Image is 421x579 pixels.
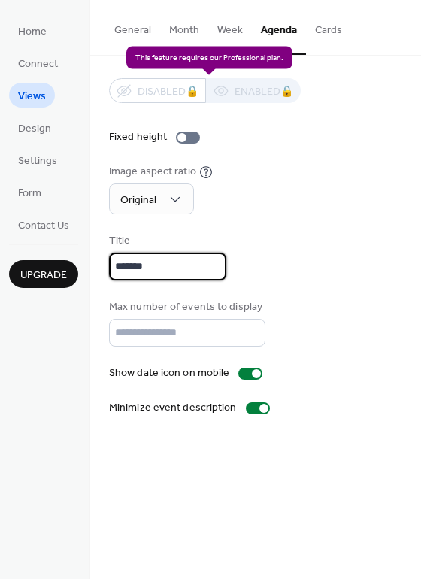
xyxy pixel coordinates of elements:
[9,115,60,140] a: Design
[9,180,50,205] a: Form
[109,400,237,416] div: Minimize event description
[109,164,196,180] div: Image aspect ratio
[9,18,56,43] a: Home
[126,47,292,69] span: This feature requires our Professional plan.
[18,218,69,234] span: Contact Us
[9,212,78,237] a: Contact Us
[109,129,167,145] div: Fixed height
[109,299,262,315] div: Max number of events to display
[120,190,156,211] span: Original
[9,83,55,108] a: Views
[20,268,67,283] span: Upgrade
[18,89,46,105] span: Views
[9,260,78,288] button: Upgrade
[18,186,41,202] span: Form
[18,153,57,169] span: Settings
[9,147,66,172] a: Settings
[109,365,229,381] div: Show date icon on mobile
[18,56,58,72] span: Connect
[9,50,67,75] a: Connect
[18,24,47,40] span: Home
[109,233,223,249] div: Title
[18,121,51,137] span: Design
